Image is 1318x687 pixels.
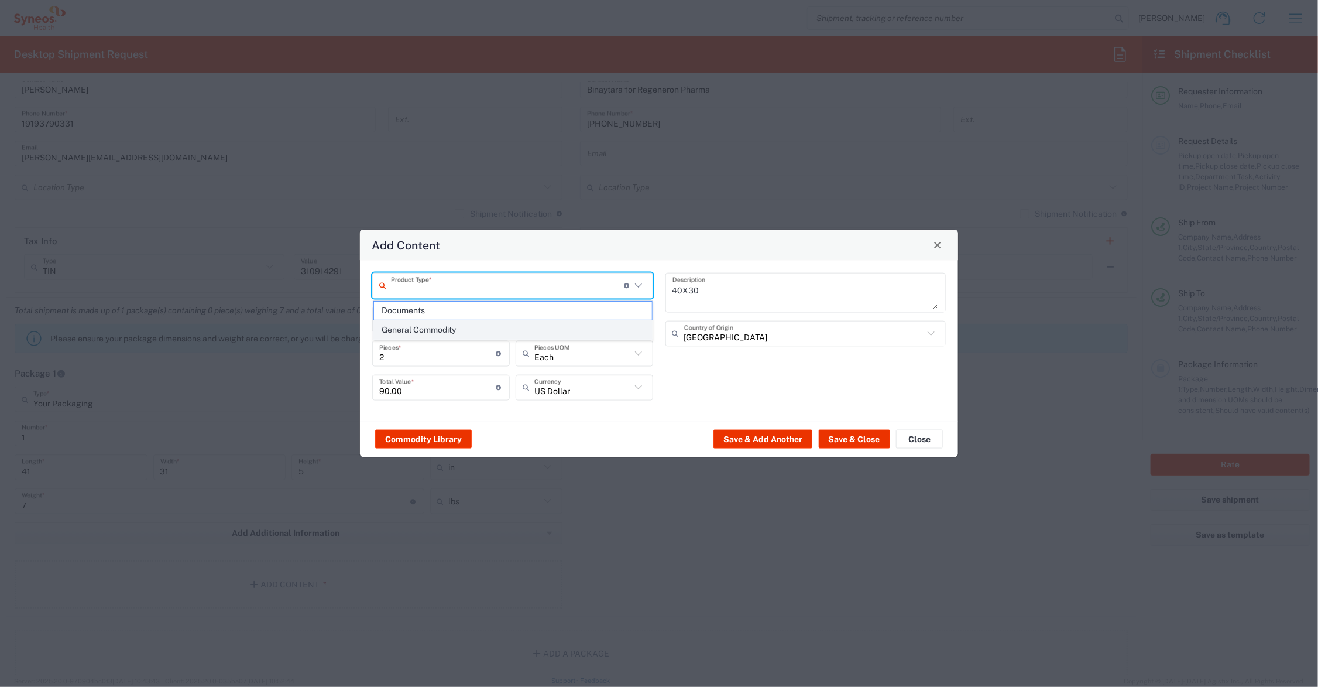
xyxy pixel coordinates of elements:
[375,430,472,449] button: Commodity Library
[929,237,946,253] button: Close
[713,430,812,449] button: Save & Add Another
[374,321,652,339] span: General Commodity
[896,430,943,449] button: Close
[372,237,441,254] h4: Add Content
[819,430,890,449] button: Save & Close
[374,302,652,320] span: Documents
